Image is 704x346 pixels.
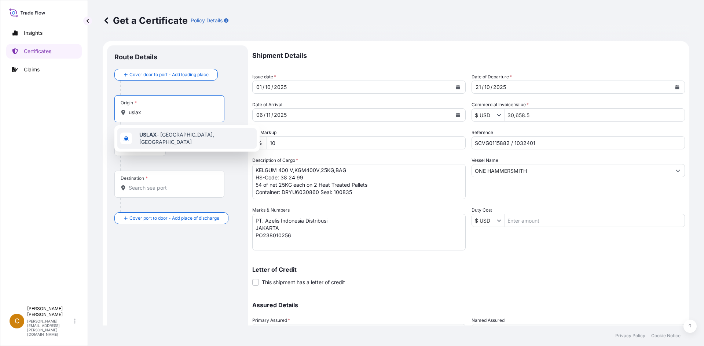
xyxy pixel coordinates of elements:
[472,164,671,177] input: Type to search vessel name or IMO
[484,83,491,92] div: month,
[472,317,505,324] label: Named Assured
[103,15,188,26] p: Get a Certificate
[114,53,157,62] p: Route Details
[121,100,137,106] div: Origin
[671,81,683,93] button: Calendar
[472,207,492,214] label: Duty Cost
[505,214,685,227] input: Enter amount
[139,131,157,138] b: USLAX
[252,129,276,136] label: CIF Markup
[191,17,223,24] p: Policy Details
[252,267,685,272] p: Letter of Credit
[129,109,215,116] input: Origin
[273,83,287,92] div: year,
[27,306,73,317] p: [PERSON_NAME] [PERSON_NAME]
[472,214,497,227] input: Duty Cost
[264,111,265,119] div: /
[492,83,507,92] div: year,
[497,111,504,119] button: Show suggestions
[129,184,215,191] input: Destination
[129,71,209,78] span: Cover door to port - Add loading place
[472,108,497,122] input: Commercial Invoice Value
[491,83,492,92] div: /
[263,83,264,92] div: /
[482,83,484,92] div: /
[252,317,290,324] span: Primary Assured
[472,136,685,149] input: Enter booking reference
[267,136,466,149] input: Enter percentage between 0 and 10%
[452,109,464,121] button: Calendar
[252,101,282,108] span: Date of Arrival
[121,175,148,181] div: Destination
[472,129,493,136] label: Reference
[252,157,298,164] label: Description of Cargo
[114,143,166,156] button: Select transport
[114,125,260,152] div: Show suggestions
[256,83,263,92] div: day,
[262,279,345,286] span: This shipment has a letter of credit
[475,83,482,92] div: day,
[139,131,254,146] span: - [GEOGRAPHIC_DATA], [GEOGRAPHIC_DATA]
[271,83,273,92] div: /
[24,29,43,37] p: Insights
[265,111,271,119] div: month,
[256,111,264,119] div: day,
[264,83,271,92] div: month,
[252,207,290,214] label: Marks & Numbers
[472,101,529,108] label: Commercial Invoice Value
[497,217,504,224] button: Show suggestions
[252,45,685,66] p: Shipment Details
[252,73,276,81] span: Issue date
[505,108,685,122] input: Enter amount
[24,48,51,55] p: Certificates
[651,333,681,339] p: Cookie Notice
[271,111,273,119] div: /
[24,66,40,73] p: Claims
[671,164,685,177] button: Show suggestions
[27,319,73,336] p: [PERSON_NAME][EMAIL_ADDRESS][PERSON_NAME][DOMAIN_NAME]
[452,81,464,93] button: Calendar
[472,157,498,164] label: Vessel Name
[273,111,287,119] div: year,
[129,215,219,222] span: Cover port to door - Add place of discharge
[472,73,512,81] span: Date of Departure
[615,333,645,339] p: Privacy Policy
[252,302,685,308] p: Assured Details
[15,317,19,325] span: C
